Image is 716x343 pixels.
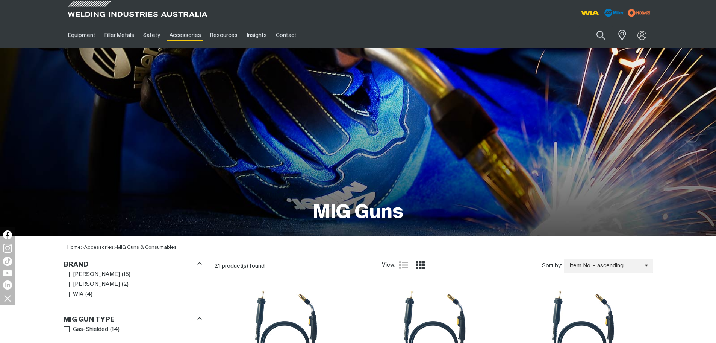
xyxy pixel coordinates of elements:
[64,325,109,335] a: Gas-Shielded
[73,280,120,289] span: [PERSON_NAME]
[3,244,12,253] img: Instagram
[81,245,84,250] span: >
[588,26,614,44] button: Search products
[313,201,403,225] h1: MIG Guns
[399,261,408,270] a: List view
[165,22,206,48] a: Accessories
[64,270,120,280] a: [PERSON_NAME]
[271,22,301,48] a: Contact
[214,262,382,270] div: 21
[85,290,92,299] span: ( 4 )
[110,325,120,334] span: ( 14 )
[100,22,139,48] a: Filler Metals
[206,22,242,48] a: Resources
[67,245,81,250] a: Home
[117,245,177,250] a: MIG Guns & Consumables
[578,26,613,44] input: Product name or item number...
[122,270,130,279] span: ( 15 )
[3,230,12,239] img: Facebook
[84,245,114,250] a: Accessories
[64,325,201,335] ul: MIG Gun Type
[122,280,129,289] span: ( 2 )
[64,316,115,324] h3: MIG Gun Type
[1,292,14,305] img: hide socials
[214,256,653,276] section: Product list controls
[242,22,271,48] a: Insights
[64,261,89,269] h3: Brand
[564,262,645,270] span: Item No. - ascending
[64,314,202,324] div: MIG Gun Type
[64,259,202,269] div: Brand
[139,22,165,48] a: Safety
[73,270,120,279] span: [PERSON_NAME]
[73,290,83,299] span: WIA
[84,245,117,250] span: >
[3,280,12,290] img: LinkedIn
[64,22,100,48] a: Equipment
[64,270,201,300] ul: Brand
[73,325,108,334] span: Gas-Shielded
[3,257,12,266] img: TikTok
[64,279,120,290] a: [PERSON_NAME]
[382,261,395,270] span: View:
[542,262,562,270] span: Sort by:
[64,256,202,335] aside: Filters
[64,22,506,48] nav: Main
[222,263,265,269] span: product(s) found
[64,290,84,300] a: WIA
[3,270,12,276] img: YouTube
[625,7,653,18] img: miller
